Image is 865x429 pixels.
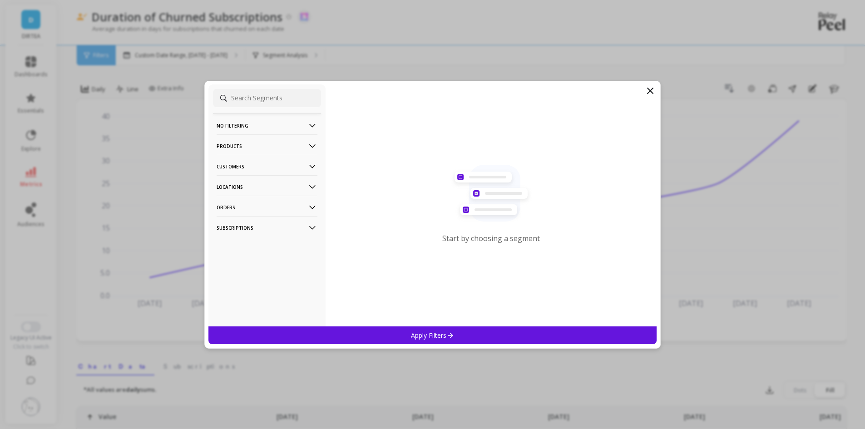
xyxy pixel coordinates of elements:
[217,114,317,137] p: No filtering
[217,134,317,158] p: Products
[217,155,317,178] p: Customers
[442,233,540,243] p: Start by choosing a segment
[213,89,321,107] input: Search Segments
[217,216,317,239] p: Subscriptions
[411,331,454,340] p: Apply Filters
[217,196,317,219] p: Orders
[217,175,317,198] p: Locations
